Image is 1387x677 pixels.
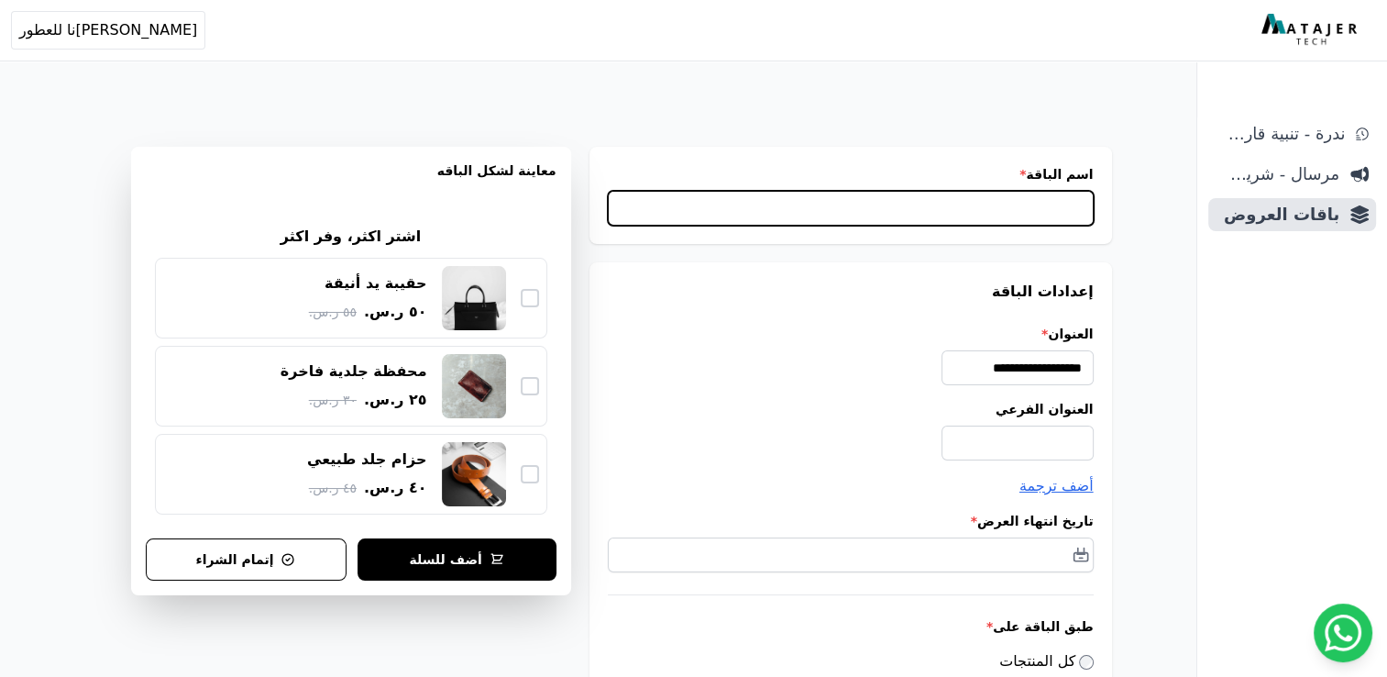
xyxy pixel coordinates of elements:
div: محفظة جلدية فاخرة [281,361,427,382]
span: ٥٠ ر.س. [364,301,427,323]
span: ٥٥ ر.س. [309,303,357,322]
img: محفظة جلدية فاخرة [442,354,506,418]
label: تاريخ انتهاء العرض [608,512,1094,530]
span: ندرة - تنبية قارب علي النفاذ [1216,121,1345,147]
span: ٣٠ ر.س. [309,391,357,410]
button: إتمام الشراء [146,538,347,581]
label: كل المنتجات [999,652,1094,670]
label: اسم الباقة [608,165,1094,183]
img: MatajerTech Logo [1261,14,1361,47]
h2: اشتر اكثر، وفر اكثر [281,226,421,248]
img: حقيبة يد أنيقة [442,266,506,330]
button: أضف للسلة [358,538,556,581]
div: حقيبة يد أنيقة [325,273,426,294]
span: ٤٠ ر.س. [364,477,427,499]
span: [PERSON_NAME]نا للعطور [19,19,197,41]
input: كل المنتجات [1079,655,1094,670]
img: حزام جلد طبيعي [442,442,506,506]
div: حزام جلد طبيعي [307,449,427,470]
button: أضف ترجمة [1019,475,1094,497]
span: أضف ترجمة [1019,477,1094,494]
label: العنوان الفرعي [608,400,1094,418]
button: [PERSON_NAME]نا للعطور [11,11,205,50]
span: مرسال - شريط دعاية [1216,161,1339,187]
span: ٤٥ ر.س. [309,479,357,498]
label: طبق الباقة على [608,617,1094,636]
label: العنوان [608,325,1094,343]
span: باقات العروض [1216,202,1339,228]
h3: إعدادات الباقة [608,281,1094,303]
span: ٢٥ ر.س. [364,389,427,411]
h3: معاينة لشكل الباقه [146,161,556,202]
